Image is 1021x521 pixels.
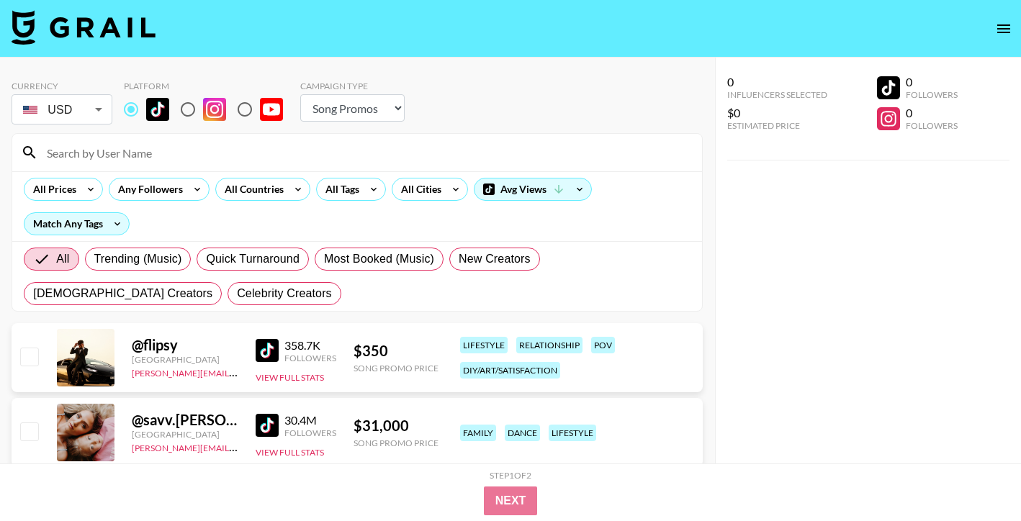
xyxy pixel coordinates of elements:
div: Estimated Price [727,120,827,131]
div: 0 [727,75,827,89]
div: Match Any Tags [24,213,129,235]
div: Song Promo Price [354,363,438,373]
div: All Countries [216,178,287,200]
div: USD [14,97,109,122]
img: YouTube [260,98,283,121]
a: [PERSON_NAME][EMAIL_ADDRESS][DOMAIN_NAME] [132,365,345,379]
div: Followers [906,89,958,100]
div: Currency [12,81,112,91]
div: 0 [906,106,958,120]
div: diy/art/satisfaction [460,362,560,379]
div: lifestyle [460,337,508,353]
span: All [56,250,69,268]
button: open drawer [989,14,1018,43]
span: Trending (Music) [94,250,182,268]
div: Campaign Type [300,81,405,91]
button: View Full Stats [256,372,324,383]
div: Followers [906,120,958,131]
div: All Cities [392,178,444,200]
img: TikTok [256,414,279,437]
div: family [460,425,496,441]
div: Platform [124,81,294,91]
div: Influencers Selected [727,89,827,100]
img: TikTok [146,98,169,121]
div: 30.4M [284,413,336,427]
div: pov [591,337,615,353]
img: TikTok [256,339,279,362]
div: 0 [906,75,958,89]
div: dance [505,425,540,441]
div: [GEOGRAPHIC_DATA] [132,354,238,365]
button: View Full Stats [256,447,324,458]
iframe: Drift Widget Chat Controller [949,449,1004,504]
img: Instagram [203,98,226,121]
div: @ flipsy [132,336,238,354]
div: All Prices [24,178,79,200]
a: [PERSON_NAME][EMAIL_ADDRESS][DOMAIN_NAME] [132,440,345,453]
div: [GEOGRAPHIC_DATA] [132,429,238,440]
button: Next [484,486,538,515]
div: Song Promo Price [354,438,438,448]
div: Avg Views [474,178,591,200]
div: 358.7K [284,338,336,353]
div: Followers [284,427,336,438]
div: lifestyle [549,425,596,441]
input: Search by User Name [38,141,693,164]
div: Followers [284,353,336,363]
span: Most Booked (Music) [324,250,434,268]
div: Any Followers [109,178,186,200]
img: Grail Talent [12,10,156,45]
div: $ 350 [354,342,438,360]
span: New Creators [459,250,531,268]
div: $ 31,000 [354,417,438,435]
div: $0 [727,106,827,120]
div: relationship [516,337,583,353]
span: Quick Turnaround [206,250,300,268]
div: @ savv.[PERSON_NAME] [132,411,238,429]
span: [DEMOGRAPHIC_DATA] Creators [33,285,212,302]
span: Celebrity Creators [237,285,332,302]
div: Step 1 of 2 [490,470,531,481]
div: All Tags [317,178,362,200]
